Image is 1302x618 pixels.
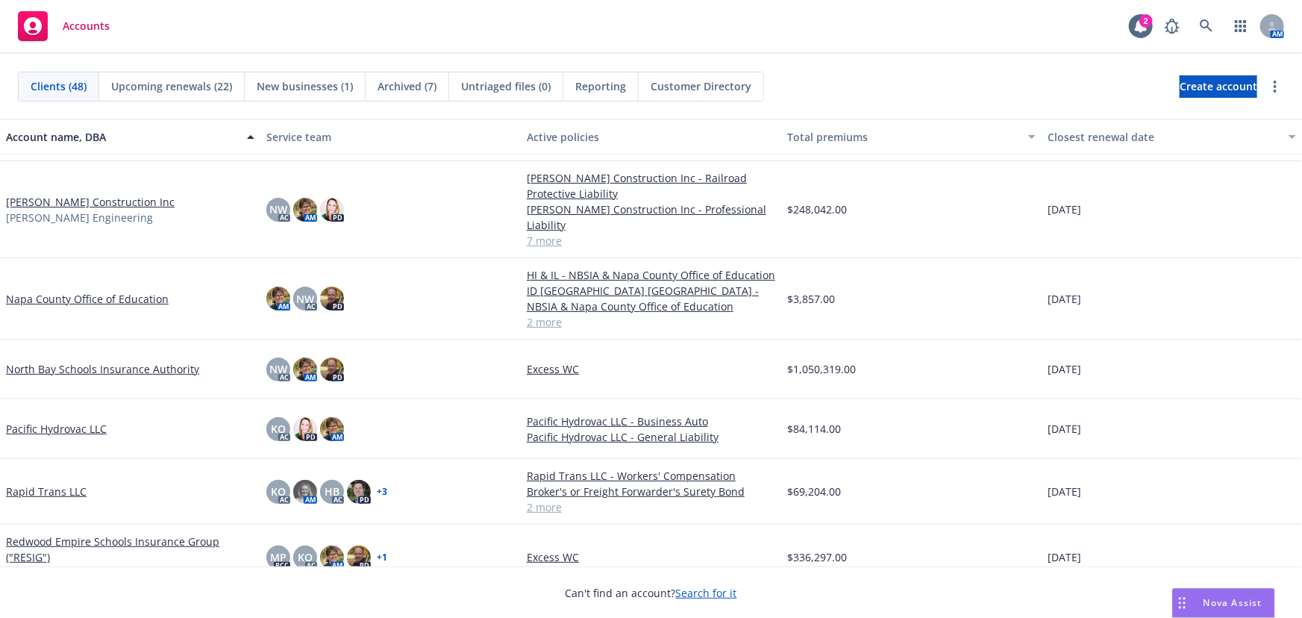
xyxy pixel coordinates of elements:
[271,484,286,499] span: KO
[378,78,436,94] span: Archived (7)
[377,553,387,562] a: + 1
[527,499,775,515] a: 2 more
[787,549,847,565] span: $336,297.00
[1139,14,1153,28] div: 2
[270,549,287,565] span: MP
[1048,361,1081,377] span: [DATE]
[1048,549,1081,565] span: [DATE]
[269,361,287,377] span: NW
[527,429,775,445] a: Pacific Hydrovac LLC - General Liability
[293,417,317,441] img: photo
[6,291,169,307] a: Napa County Office of Education
[787,291,835,307] span: $3,857.00
[6,130,238,146] div: Account name, DBA
[527,361,775,377] a: Excess WC
[527,314,775,330] a: 2 more
[527,549,775,565] a: Excess WC
[320,417,344,441] img: photo
[1042,119,1302,155] button: Closest renewal date
[1180,75,1257,98] a: Create account
[320,358,344,381] img: photo
[266,130,515,146] div: Service team
[787,421,841,437] span: $84,114.00
[6,565,35,581] span: RESIG
[527,202,775,233] a: [PERSON_NAME] Construction Inc - Professional Liability
[271,421,286,437] span: KO
[566,585,737,601] span: Can't find an account?
[1048,421,1081,437] span: [DATE]
[6,484,87,499] a: Rapid Trans LLC
[1226,11,1256,41] a: Switch app
[31,78,87,94] span: Clients (48)
[527,413,775,429] a: Pacific Hydrovac LLC - Business Auto
[347,480,371,504] img: photo
[787,202,847,217] span: $248,042.00
[527,468,775,484] a: Rapid Trans LLC - Workers' Compensation
[527,283,775,314] a: ID [GEOGRAPHIC_DATA] [GEOGRAPHIC_DATA] - NBSIA & Napa County Office of Education
[325,484,339,499] span: HB
[651,78,751,94] span: Customer Directory
[787,130,1019,146] div: Total premiums
[461,78,551,94] span: Untriaged files (0)
[1048,130,1280,146] div: Closest renewal date
[293,358,317,381] img: photo
[521,119,781,155] button: Active policies
[1048,291,1081,307] span: [DATE]
[260,119,521,155] button: Service team
[1157,11,1187,41] a: Report a Bug
[1266,78,1284,96] a: more
[1048,202,1081,217] span: [DATE]
[1048,484,1081,499] span: [DATE]
[12,5,116,47] a: Accounts
[269,202,287,217] span: NW
[257,78,353,94] span: New businesses (1)
[293,480,317,504] img: photo
[296,291,314,307] span: NW
[787,361,856,377] span: $1,050,319.00
[527,233,775,249] a: 7 more
[575,78,626,94] span: Reporting
[676,586,737,600] a: Search for it
[320,198,344,222] img: photo
[787,484,841,499] span: $69,204.00
[298,549,313,565] span: KO
[320,287,344,310] img: photo
[266,287,290,310] img: photo
[6,210,153,225] span: [PERSON_NAME] Engineering
[6,421,107,437] a: Pacific Hydrovac LLC
[781,119,1042,155] button: Total premiums
[293,198,317,222] img: photo
[527,267,775,283] a: HI & IL - NBSIA & Napa County Office of Education
[347,546,371,569] img: photo
[1192,11,1221,41] a: Search
[527,130,775,146] div: Active policies
[1172,588,1275,618] button: Nova Assist
[6,534,254,565] a: Redwood Empire Schools Insurance Group ("RESIG")
[111,78,232,94] span: Upcoming renewals (22)
[6,361,199,377] a: North Bay Schools Insurance Authority
[377,487,387,496] a: + 3
[1180,72,1257,101] span: Create account
[6,194,175,210] a: [PERSON_NAME] Construction Inc
[63,20,110,32] span: Accounts
[527,484,775,499] a: Broker's or Freight Forwarder's Surety Bond
[1173,589,1192,617] div: Drag to move
[1204,596,1262,609] span: Nova Assist
[527,170,775,202] a: [PERSON_NAME] Construction Inc - Railroad Protective Liability
[320,546,344,569] img: photo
